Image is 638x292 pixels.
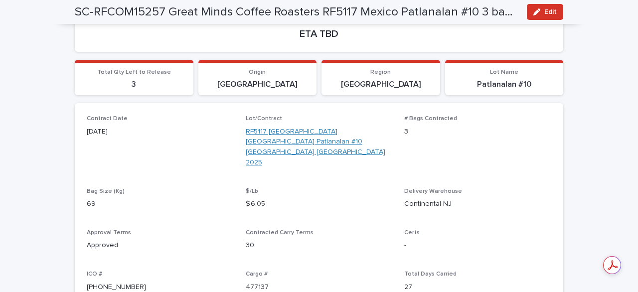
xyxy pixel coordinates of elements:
[204,80,311,89] p: [GEOGRAPHIC_DATA]
[87,230,131,236] span: Approval Terms
[246,127,393,168] a: RF5117 [GEOGRAPHIC_DATA] [GEOGRAPHIC_DATA] Patlanalan #10 [GEOGRAPHIC_DATA] [GEOGRAPHIC_DATA] 2025
[490,69,518,75] span: Lot Name
[527,4,563,20] button: Edit
[404,127,551,137] p: 3
[451,80,558,89] p: Patlanalan #10
[404,240,551,251] p: -
[246,199,393,209] p: $ 6.05
[246,240,393,251] p: 30
[81,80,187,89] p: 3
[404,116,457,122] span: # Bags Contracted
[87,199,234,209] p: 69
[75,5,519,19] h2: SC-RFCOM15257 Great Minds Coffee Roasters RF5117 Mexico Patlanalan #10 3 bags left to release
[246,230,314,236] span: Contracted Carry Terms
[87,127,234,137] p: [DATE]
[404,188,462,194] span: Delivery Warehouse
[370,69,391,75] span: Region
[87,28,551,40] p: ETA TBD
[544,8,557,15] span: Edit
[87,116,128,122] span: Contract Date
[327,80,434,89] p: [GEOGRAPHIC_DATA]
[246,188,258,194] span: $/Lb
[87,240,234,251] p: Approved
[249,69,266,75] span: Origin
[404,199,551,209] p: Continental NJ
[97,69,171,75] span: Total Qty Left to Release
[87,188,125,194] span: Bag Size (Kg)
[404,230,420,236] span: Certs
[246,271,268,277] span: Cargo #
[404,271,457,277] span: Total Days Carried
[87,271,102,277] span: ICO #
[246,116,282,122] span: Lot/Contract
